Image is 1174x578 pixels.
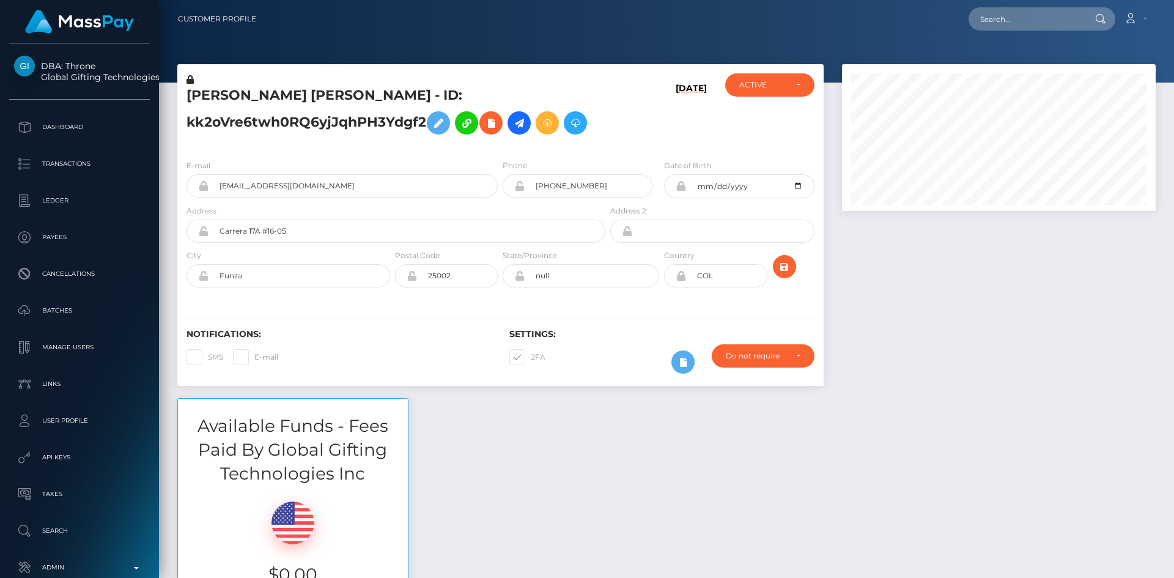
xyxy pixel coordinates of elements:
[186,160,210,171] label: E-mail
[664,160,711,171] label: Date of Birth
[14,448,145,467] p: API Keys
[186,349,223,365] label: SMS
[178,6,256,32] a: Customer Profile
[233,349,278,365] label: E-mail
[664,250,695,261] label: Country
[509,329,814,339] h6: Settings:
[14,191,145,210] p: Ledger
[9,295,150,326] a: Batches
[14,375,145,393] p: Links
[186,206,216,217] label: Address
[186,86,599,141] h5: [PERSON_NAME] [PERSON_NAME] - ID: kk2oVre6twh0RQ6yjJqhPH3Ydgf2
[9,479,150,509] a: Taxes
[9,112,150,143] a: Dashboard
[969,7,1084,31] input: Search...
[725,73,814,97] button: ACTIVE
[14,522,145,540] p: Search
[676,83,707,145] h6: [DATE]
[14,265,145,283] p: Cancellations
[178,414,408,486] h3: Available Funds - Fees Paid By Global Gifting Technologies Inc
[9,222,150,253] a: Payees
[14,228,145,246] p: Payees
[14,338,145,357] p: Manage Users
[14,485,145,503] p: Taxes
[14,412,145,430] p: User Profile
[9,185,150,216] a: Ledger
[508,111,531,135] a: Initiate Payout
[14,302,145,320] p: Batches
[14,56,35,76] img: Global Gifting Technologies Inc
[726,351,786,361] div: Do not require
[610,206,646,217] label: Address 2
[395,250,440,261] label: Postal Code
[503,250,557,261] label: State/Province
[14,155,145,173] p: Transactions
[9,369,150,399] a: Links
[9,61,150,83] span: DBA: Throne Global Gifting Technologies Inc
[271,502,314,544] img: USD.png
[9,516,150,546] a: Search
[9,259,150,289] a: Cancellations
[9,406,150,436] a: User Profile
[14,558,145,577] p: Admin
[712,344,814,368] button: Do not require
[9,442,150,473] a: API Keys
[25,10,134,34] img: MassPay Logo
[9,149,150,179] a: Transactions
[186,329,491,339] h6: Notifications:
[186,250,201,261] label: City
[739,80,786,90] div: ACTIVE
[509,349,545,365] label: 2FA
[14,118,145,136] p: Dashboard
[503,160,527,171] label: Phone
[9,332,150,363] a: Manage Users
